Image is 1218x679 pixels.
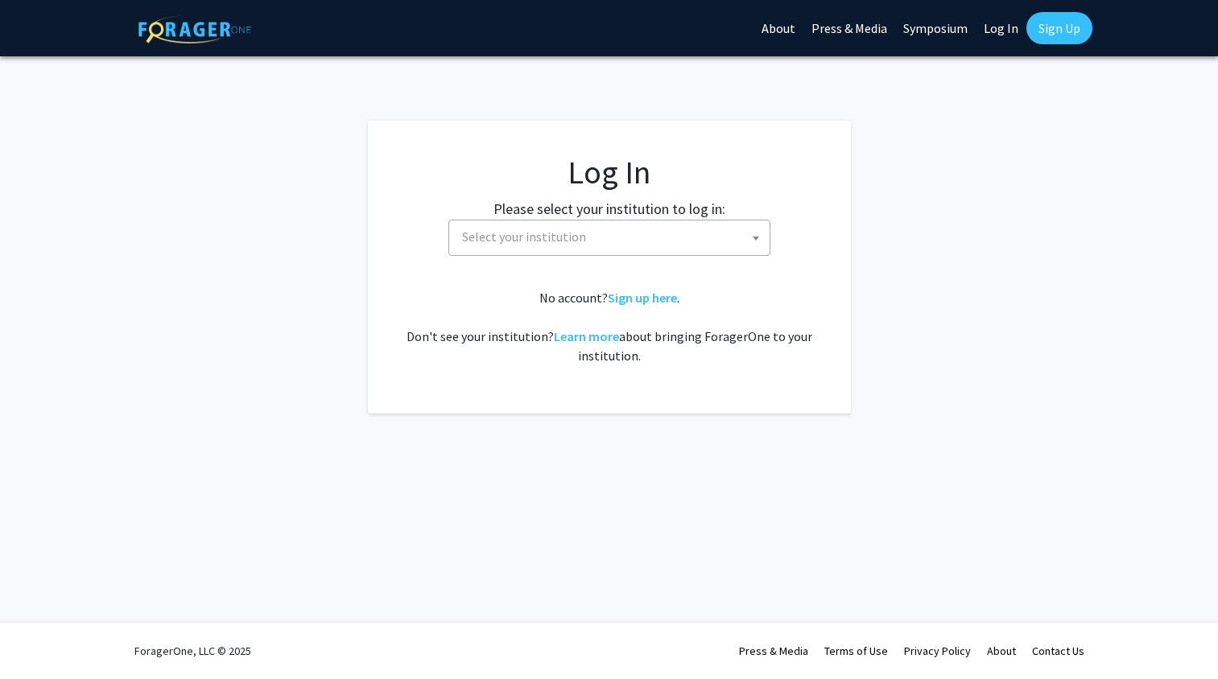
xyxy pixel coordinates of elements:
[1026,12,1092,44] a: Sign Up
[448,220,770,256] span: Select your institution
[739,644,808,658] a: Press & Media
[1032,644,1084,658] a: Contact Us
[456,220,770,253] span: Select your institution
[493,198,725,220] label: Please select your institution to log in:
[554,328,619,344] a: Learn more about bringing ForagerOne to your institution
[987,644,1016,658] a: About
[824,644,888,658] a: Terms of Use
[400,153,819,191] h1: Log In
[462,228,586,245] span: Select your institution
[134,623,251,679] div: ForagerOne, LLC © 2025
[138,15,251,43] img: ForagerOne Logo
[904,644,971,658] a: Privacy Policy
[400,288,819,365] div: No account? . Don't see your institution? about bringing ForagerOne to your institution.
[608,290,677,306] a: Sign up here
